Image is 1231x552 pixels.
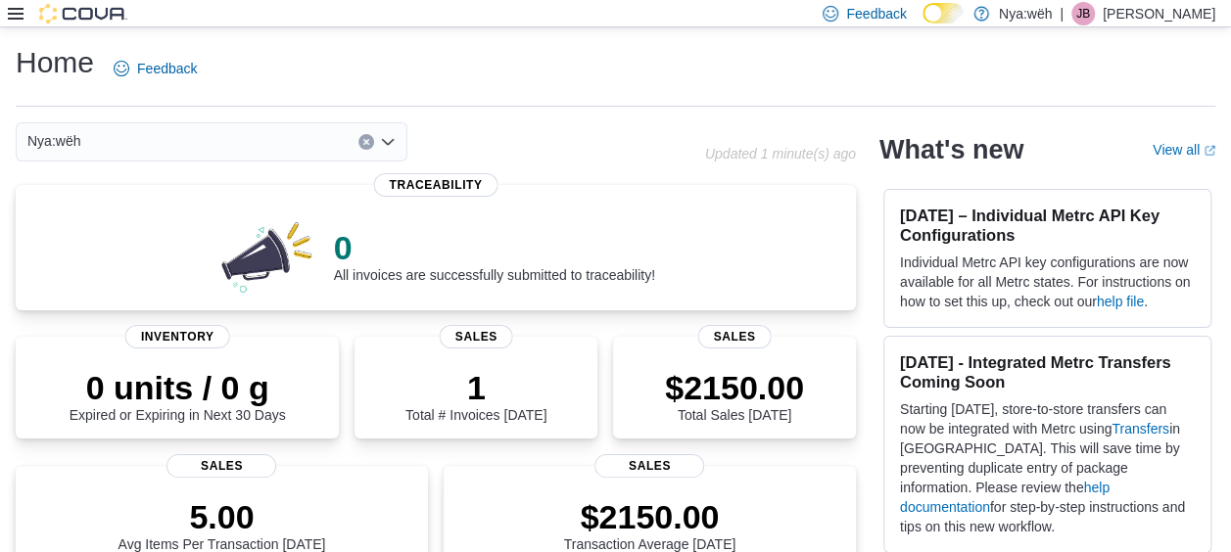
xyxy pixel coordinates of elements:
[900,480,1110,515] a: help documentation
[137,59,197,78] span: Feedback
[665,368,804,423] div: Total Sales [DATE]
[879,134,1023,165] h2: What's new
[118,497,326,536] p: 5.00
[334,228,655,267] p: 0
[166,454,276,478] span: Sales
[900,399,1195,536] p: Starting [DATE], store-to-store transfers can now be integrated with Metrc using in [GEOGRAPHIC_D...
[564,497,736,552] div: Transaction Average [DATE]
[106,49,205,88] a: Feedback
[70,368,286,407] p: 0 units / 0 g
[564,497,736,536] p: $2150.00
[705,146,856,161] p: Updated 1 minute(s) ago
[900,253,1195,311] p: Individual Metrc API key configurations are now available for all Metrc states. For instructions ...
[1076,2,1090,25] span: JB
[999,2,1052,25] p: Nya:wëh
[118,497,326,552] div: Avg Items Per Transaction [DATE]
[923,3,964,23] input: Dark Mode
[373,173,497,197] span: Traceability
[405,368,546,423] div: Total # Invoices [DATE]
[1153,142,1215,158] a: View allExternal link
[216,216,318,295] img: 0
[594,454,704,478] span: Sales
[1097,294,1144,309] a: help file
[1071,2,1095,25] div: Jenna Bristol
[39,4,127,23] img: Cova
[405,368,546,407] p: 1
[358,134,374,150] button: Clear input
[334,228,655,283] div: All invoices are successfully submitted to traceability!
[125,325,230,348] span: Inventory
[27,129,80,153] span: Nya:wëh
[1060,2,1064,25] p: |
[1204,145,1215,157] svg: External link
[900,352,1195,391] h3: [DATE] - Integrated Metrc Transfers Coming Soon
[665,368,804,407] p: $2150.00
[846,4,906,23] span: Feedback
[440,325,513,348] span: Sales
[900,206,1195,245] h3: [DATE] – Individual Metrc API Key Configurations
[1103,2,1215,25] p: [PERSON_NAME]
[70,368,286,423] div: Expired or Expiring in Next 30 Days
[16,43,94,82] h1: Home
[698,325,772,348] span: Sales
[1112,421,1169,437] a: Transfers
[380,134,396,150] button: Open list of options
